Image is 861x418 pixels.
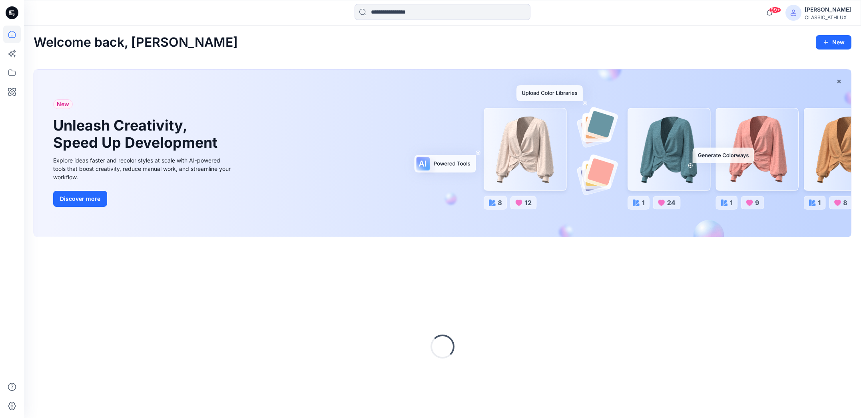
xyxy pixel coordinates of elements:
[790,10,797,16] svg: avatar
[57,99,69,109] span: New
[34,35,238,50] h2: Welcome back, [PERSON_NAME]
[805,14,851,20] div: CLASSIC_ATHLUX
[53,117,221,151] h1: Unleash Creativity, Speed Up Development
[53,191,107,207] button: Discover more
[805,5,851,14] div: [PERSON_NAME]
[53,191,233,207] a: Discover more
[816,35,851,50] button: New
[53,156,233,181] div: Explore ideas faster and recolor styles at scale with AI-powered tools that boost creativity, red...
[769,7,781,13] span: 99+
